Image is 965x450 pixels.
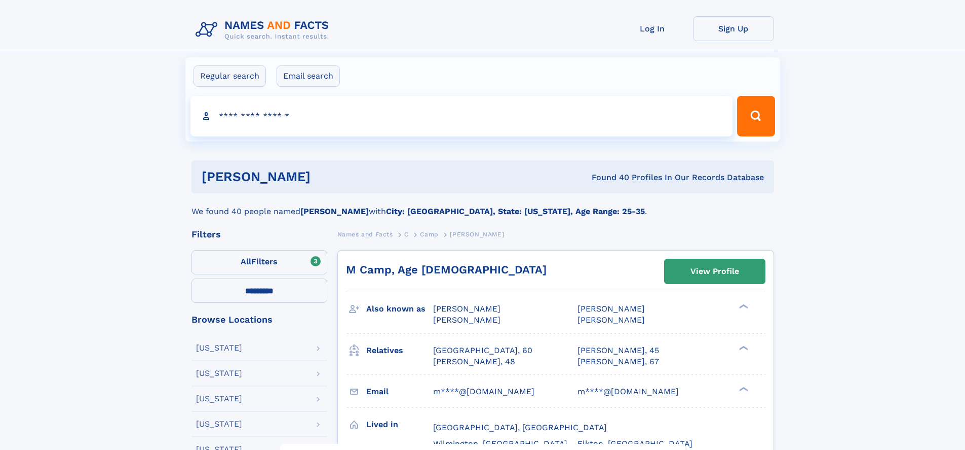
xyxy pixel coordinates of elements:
input: search input [190,96,733,136]
span: [PERSON_NAME] [577,315,645,325]
div: View Profile [690,260,739,283]
span: All [241,257,251,266]
span: [PERSON_NAME] [433,315,500,325]
a: M Camp, Age [DEMOGRAPHIC_DATA] [346,263,547,276]
div: Found 40 Profiles In Our Records Database [451,172,764,183]
span: [PERSON_NAME] [450,231,504,238]
a: [PERSON_NAME], 45 [577,345,659,356]
b: [PERSON_NAME] [300,206,369,216]
label: Regular search [194,65,266,87]
div: Browse Locations [191,315,327,324]
b: City: [GEOGRAPHIC_DATA], State: [US_STATE], Age Range: 25-35 [386,206,645,216]
a: C [404,228,409,240]
button: Search Button [737,96,775,136]
div: [US_STATE] [196,369,242,377]
span: Elkton, [GEOGRAPHIC_DATA] [577,439,692,448]
a: [PERSON_NAME], 67 [577,356,659,367]
span: [PERSON_NAME] [577,304,645,314]
span: C [404,231,409,238]
div: We found 40 people named with . [191,193,774,218]
h3: Email [366,383,433,400]
span: Wilmington, [GEOGRAPHIC_DATA] [433,439,567,448]
span: [PERSON_NAME] [433,304,500,314]
a: Sign Up [693,16,774,41]
div: ❯ [737,303,749,310]
span: [GEOGRAPHIC_DATA], [GEOGRAPHIC_DATA] [433,423,607,432]
div: ❯ [737,386,749,392]
div: [US_STATE] [196,420,242,428]
label: Email search [277,65,340,87]
div: ❯ [737,344,749,351]
a: Camp [420,228,438,240]
a: Log In [612,16,693,41]
a: [PERSON_NAME], 48 [433,356,515,367]
div: [US_STATE] [196,395,242,403]
a: [GEOGRAPHIC_DATA], 60 [433,345,532,356]
a: Names and Facts [337,228,393,240]
a: View Profile [665,259,765,284]
span: Camp [420,231,438,238]
label: Filters [191,250,327,274]
h3: Also known as [366,300,433,318]
div: Filters [191,230,327,239]
h3: Lived in [366,416,433,433]
img: Logo Names and Facts [191,16,337,44]
h1: [PERSON_NAME] [202,170,451,183]
h3: Relatives [366,342,433,359]
div: [US_STATE] [196,344,242,352]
